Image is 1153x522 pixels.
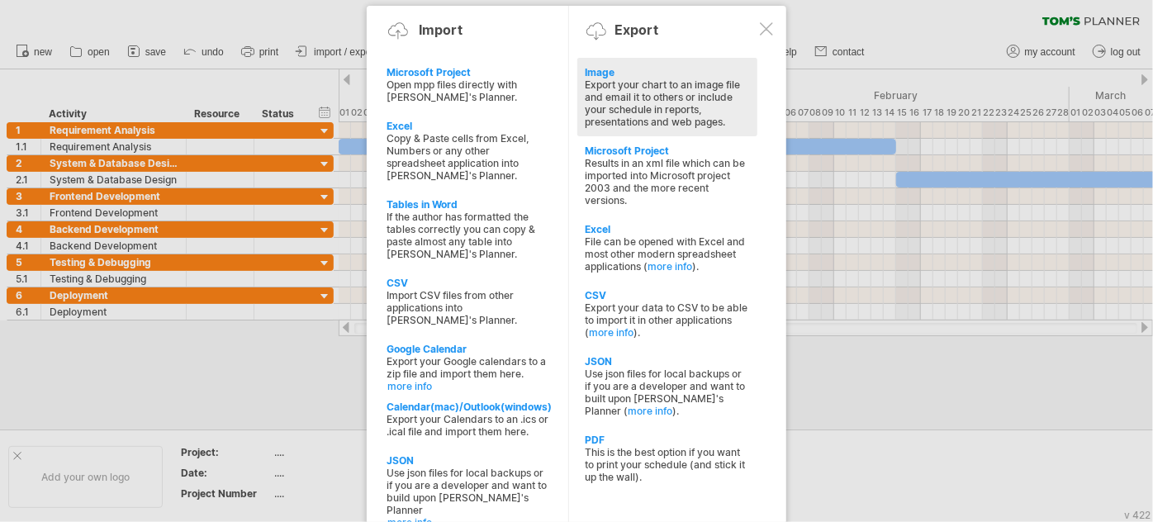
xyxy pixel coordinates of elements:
[419,21,463,38] div: Import
[586,78,749,128] div: Export your chart to an image file and email it to others or include your schedule in reports, pr...
[586,289,749,301] div: CSV
[586,446,749,483] div: This is the best option if you want to print your schedule (and stick it up the wall).
[586,355,749,368] div: JSON
[387,211,550,260] div: If the author has formatted the tables correctly you can copy & paste almost any table into [PERS...
[586,223,749,235] div: Excel
[586,301,749,339] div: Export your data to CSV to be able to import it in other applications ( ).
[614,21,658,38] div: Export
[387,198,550,211] div: Tables in Word
[586,235,749,273] div: File can be opened with Excel and most other modern spreadsheet applications ( ).
[586,145,749,157] div: Microsoft Project
[586,66,749,78] div: Image
[387,132,550,182] div: Copy & Paste cells from Excel, Numbers or any other spreadsheet application into [PERSON_NAME]'s ...
[387,380,551,392] a: more info
[648,260,693,273] a: more info
[590,326,634,339] a: more info
[387,120,550,132] div: Excel
[586,434,749,446] div: PDF
[629,405,673,417] a: more info
[586,368,749,417] div: Use json files for local backups or if you are a developer and want to built upon [PERSON_NAME]'s...
[586,157,749,206] div: Results in an xml file which can be imported into Microsoft project 2003 and the more recent vers...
